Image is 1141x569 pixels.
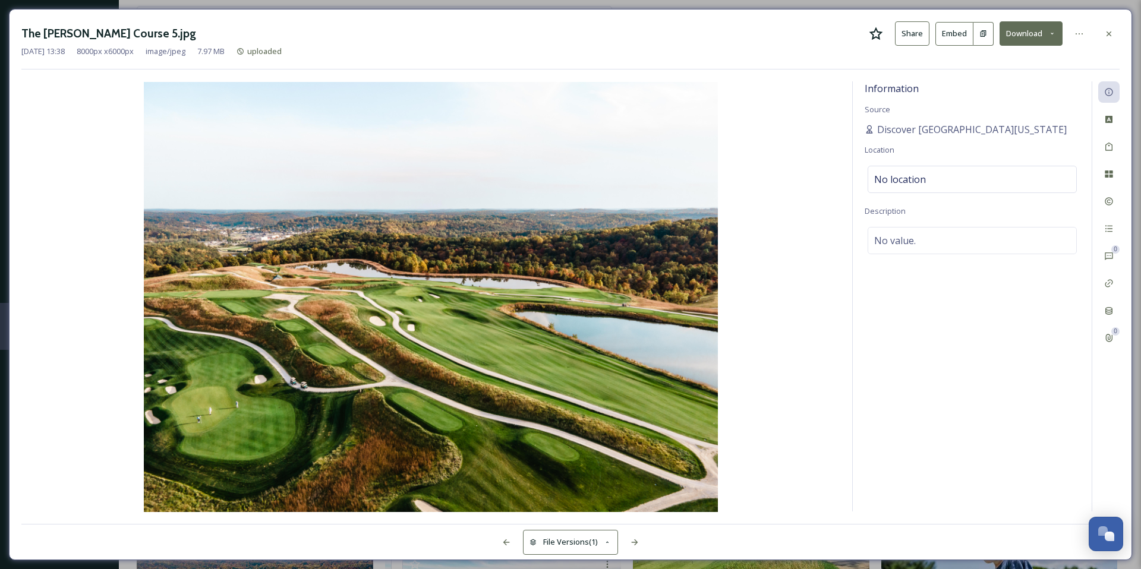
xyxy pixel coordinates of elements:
[877,122,1067,137] span: Discover [GEOGRAPHIC_DATA][US_STATE]
[523,530,618,554] button: File Versions(1)
[146,46,185,57] span: image/jpeg
[1111,327,1120,336] div: 0
[21,82,840,512] img: 1dKL-t-Cq5alv03184ZOzxa2czs1E5gaI.jpg
[21,25,196,42] h3: The [PERSON_NAME] Course 5.jpg
[865,206,906,216] span: Description
[865,104,890,115] span: Source
[1111,245,1120,254] div: 0
[1089,517,1123,551] button: Open Chat
[1000,21,1063,46] button: Download
[865,82,919,95] span: Information
[895,21,929,46] button: Share
[874,172,926,186] span: No location
[197,46,225,57] span: 7.97 MB
[247,46,282,56] span: uploaded
[935,22,973,46] button: Embed
[77,46,134,57] span: 8000 px x 6000 px
[21,46,65,57] span: [DATE] 13:38
[865,144,894,155] span: Location
[874,233,916,248] span: No value.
